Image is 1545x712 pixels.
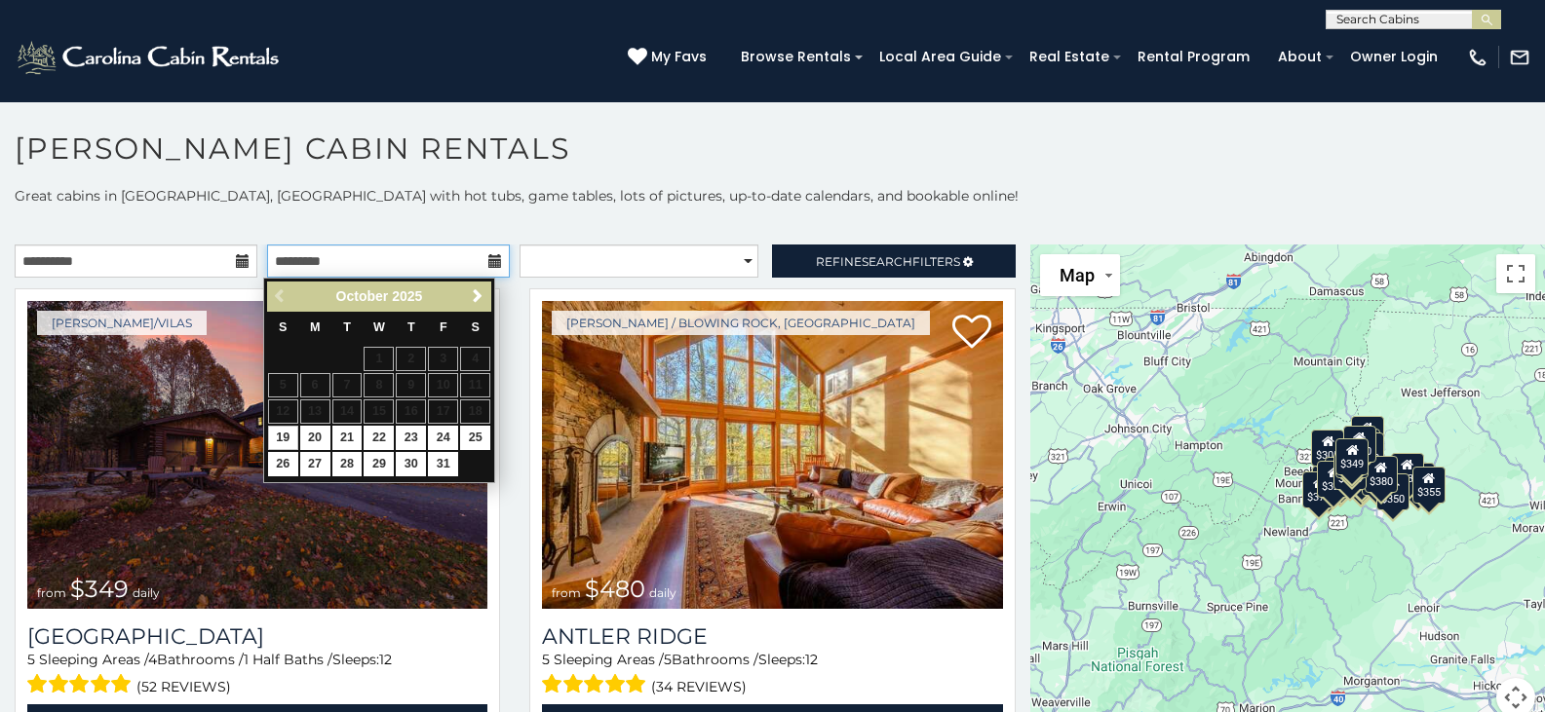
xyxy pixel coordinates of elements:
span: from [37,585,66,600]
span: Monday [310,320,321,334]
span: Map [1060,265,1095,285]
span: Saturday [471,320,479,334]
span: 5 [27,651,35,668]
a: Next [465,284,489,309]
a: 25 [460,426,490,450]
a: 24 [428,426,458,450]
span: October [336,288,389,304]
div: $380 [1365,455,1398,492]
div: $325 [1317,460,1350,497]
button: Toggle fullscreen view [1496,254,1535,293]
div: $320 [1343,425,1376,462]
span: 5 [664,651,672,668]
span: My Favs [651,47,707,67]
div: $525 [1351,415,1384,452]
h3: Diamond Creek Lodge [27,623,487,650]
a: RefineSearchFilters [772,244,1015,278]
div: Sleeping Areas / Bathrooms / Sleeps: [27,650,487,699]
img: Diamond Creek Lodge [27,301,487,609]
a: 31 [428,452,458,476]
span: (34 reviews) [651,674,747,699]
img: Antler Ridge [542,301,1002,609]
a: 28 [332,452,363,476]
div: $305 [1311,429,1344,466]
a: Antler Ridge from $480 daily [542,301,1002,609]
span: Friday [440,320,447,334]
a: Add to favorites [952,313,991,354]
a: 21 [332,426,363,450]
span: from [552,585,581,600]
a: 22 [364,426,394,450]
a: Antler Ridge [542,623,1002,650]
span: 12 [805,651,818,668]
span: 1 Half Baths / [244,651,332,668]
a: Owner Login [1340,42,1448,72]
a: Rental Program [1128,42,1259,72]
a: [PERSON_NAME]/Vilas [37,311,207,335]
div: $315 [1344,459,1377,496]
span: $480 [585,575,645,603]
div: $350 [1376,473,1410,510]
a: [PERSON_NAME] / Blowing Rock, [GEOGRAPHIC_DATA] [552,311,930,335]
div: $930 [1390,453,1423,490]
span: Wednesday [373,320,385,334]
span: daily [649,585,676,600]
a: Local Area Guide [869,42,1011,72]
span: Thursday [407,320,415,334]
div: Sleeping Areas / Bathrooms / Sleeps: [542,650,1002,699]
div: $355 [1412,467,1446,504]
a: [GEOGRAPHIC_DATA] [27,623,487,650]
button: Change map style [1040,254,1120,296]
span: 2025 [392,288,422,304]
a: About [1268,42,1332,72]
div: $210 [1335,441,1369,478]
span: 12 [379,651,392,668]
a: 30 [396,452,426,476]
span: Tuesday [343,320,351,334]
a: 23 [396,426,426,450]
a: 19 [268,426,298,450]
span: daily [133,585,160,600]
span: Sunday [279,320,287,334]
span: 4 [148,651,157,668]
span: 5 [542,651,550,668]
a: Browse Rentals [731,42,861,72]
a: 26 [268,452,298,476]
img: mail-regular-white.png [1509,47,1530,68]
div: $349 [1335,438,1369,475]
a: Real Estate [1020,42,1119,72]
span: Next [470,288,485,304]
span: Search [862,254,912,269]
img: White-1-2.png [15,38,285,77]
div: $225 [1333,453,1367,490]
span: Refine Filters [816,254,960,269]
a: 20 [300,426,330,450]
span: $349 [70,575,129,603]
a: 29 [364,452,394,476]
img: phone-regular-white.png [1467,47,1488,68]
a: Diamond Creek Lodge from $349 daily [27,301,487,609]
a: 27 [300,452,330,476]
span: (52 reviews) [136,674,231,699]
div: $375 [1302,470,1335,507]
a: My Favs [628,47,712,68]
